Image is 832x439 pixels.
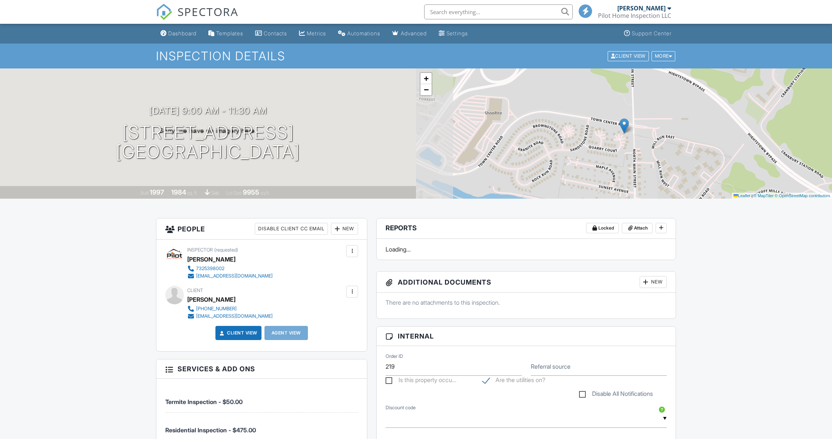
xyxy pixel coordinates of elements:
[187,294,235,305] div: [PERSON_NAME]
[116,123,300,162] h1: [STREET_ADDRESS] [GEOGRAPHIC_DATA]
[252,27,290,41] a: Contacts
[386,404,416,411] label: Discount code
[531,362,571,371] label: Referral source
[377,272,676,293] h3: Additional Documents
[424,85,429,94] span: −
[214,247,238,253] span: (requested)
[187,190,198,196] span: sq. ft.
[196,306,237,312] div: [PHONE_NUMBER]
[651,51,676,61] div: More
[156,359,367,379] h3: Services & Add ons
[187,254,235,265] div: [PERSON_NAME]
[168,30,196,36] div: Dashboard
[331,223,358,235] div: New
[205,27,246,41] a: Templates
[296,27,329,41] a: Metrics
[420,73,432,84] a: Zoom in
[386,353,403,360] label: Order ID
[617,4,666,12] div: [PERSON_NAME]
[187,265,273,272] a: 7325398002
[196,273,273,279] div: [EMAIL_ADDRESS][DOMAIN_NAME]
[260,190,270,196] span: sq.ft.
[377,327,676,346] h3: Internal
[165,384,358,412] li: Service: Termite Inspection
[640,276,667,288] div: New
[401,30,427,36] div: Advanced
[482,376,545,386] label: Are the utilities on?
[216,30,243,36] div: Templates
[436,27,471,41] a: Settings
[178,4,238,19] span: SPECTORA
[751,193,753,198] span: |
[187,305,273,313] a: [PHONE_NUMBER]
[386,298,667,307] p: There are no attachments to this inspection.
[187,247,213,253] span: Inspector
[243,188,259,196] div: 9955
[734,193,750,198] a: Leaflet
[754,193,774,198] a: © MapTiler
[389,27,430,41] a: Advanced
[255,223,328,235] div: Disable Client CC Email
[140,190,149,196] span: Built
[196,266,224,272] div: 7325398002
[150,188,164,196] div: 1997
[579,390,653,400] label: Disable All Notifications
[157,27,199,41] a: Dashboard
[218,329,257,337] a: Client View
[307,30,326,36] div: Metrics
[632,30,672,36] div: Support Center
[608,51,649,61] div: Client View
[187,272,273,280] a: [EMAIL_ADDRESS][DOMAIN_NAME]
[165,398,243,406] span: Termite Inspection - $50.00
[607,53,651,58] a: Client View
[347,30,380,36] div: Automations
[620,118,629,134] img: Marker
[424,4,573,19] input: Search everything...
[775,193,830,198] a: © OpenStreetMap contributors
[171,188,186,196] div: 1984
[335,27,383,41] a: Automations (Basic)
[156,4,172,20] img: The Best Home Inspection Software - Spectora
[156,49,676,63] h1: Inspection Details
[226,190,242,196] span: Lot Size
[386,376,456,386] label: Is this property occupied?
[598,12,671,19] div: Pilot Home Inspection LLC
[187,313,273,320] a: [EMAIL_ADDRESS][DOMAIN_NAME]
[446,30,468,36] div: Settings
[196,313,273,319] div: [EMAIL_ADDRESS][DOMAIN_NAME]
[424,74,429,83] span: +
[420,84,432,95] a: Zoom out
[264,30,287,36] div: Contacts
[149,106,267,116] h3: [DATE] 9:00 am - 11:30 am
[165,426,256,434] span: Residential Inspection - $475.00
[211,190,219,196] span: slab
[156,218,367,240] h3: People
[156,10,238,26] a: SPECTORA
[621,27,675,41] a: Support Center
[187,288,203,293] span: Client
